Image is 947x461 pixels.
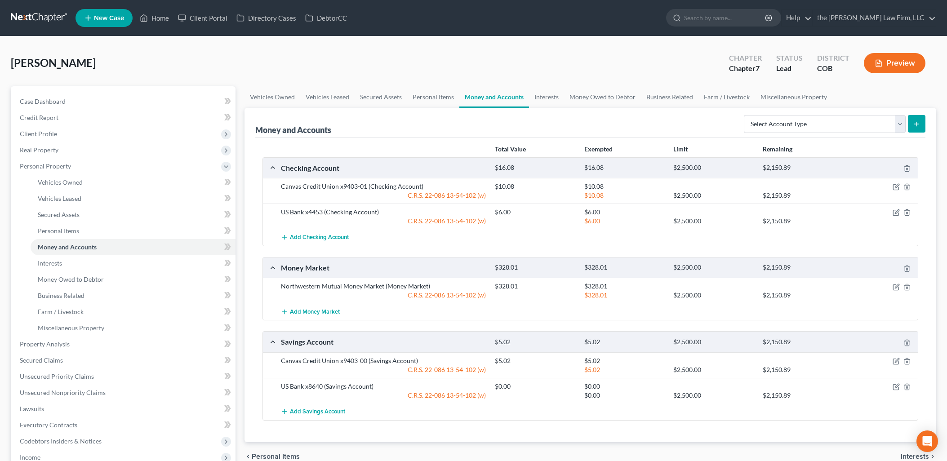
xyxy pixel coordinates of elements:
[20,114,58,121] span: Credit Report
[38,195,81,202] span: Vehicles Leased
[38,227,79,235] span: Personal Items
[290,308,340,315] span: Add Money Market
[38,324,104,332] span: Miscellaneous Property
[13,110,236,126] a: Credit Report
[580,191,669,200] div: $10.08
[490,382,580,391] div: $0.00
[20,372,94,380] span: Unsecured Priority Claims
[20,437,102,445] span: Codebtors Insiders & Notices
[580,365,669,374] div: $5.02
[20,389,106,396] span: Unsecured Nonpriority Claims
[31,191,236,207] a: Vehicles Leased
[669,263,758,272] div: $2,500.00
[490,282,580,291] div: $328.01
[758,164,848,172] div: $2,150.89
[276,382,490,391] div: US Bank x8640 (Savings Account)
[173,10,232,26] a: Client Portal
[580,282,669,291] div: $328.01
[252,453,300,460] span: Personal Items
[31,174,236,191] a: Vehicles Owned
[490,338,580,346] div: $5.02
[38,178,83,186] span: Vehicles Owned
[20,162,71,170] span: Personal Property
[20,98,66,105] span: Case Dashboard
[669,217,758,226] div: $2,500.00
[580,208,669,217] div: $6.00
[459,86,529,108] a: Money and Accounts
[13,385,236,401] a: Unsecured Nonpriority Claims
[276,208,490,217] div: US Bank x4453 (Checking Account)
[13,336,236,352] a: Property Analysis
[13,368,236,385] a: Unsecured Priority Claims
[580,217,669,226] div: $6.00
[758,217,848,226] div: $2,150.89
[276,191,490,200] div: C.R.S. 22-086 13-54-102 (w)
[31,320,236,336] a: Miscellaneous Property
[245,453,252,460] i: chevron_left
[901,453,929,460] span: Interests
[31,239,236,255] a: Money and Accounts
[276,182,490,191] div: Canvas Credit Union x9403-01 (Checking Account)
[31,304,236,320] a: Farm / Livestock
[916,430,938,452] div: Open Intercom Messenger
[776,53,803,63] div: Status
[755,86,832,108] a: Miscellaneous Property
[38,308,84,315] span: Farm / Livestock
[490,208,580,217] div: $6.00
[13,93,236,110] a: Case Dashboard
[31,255,236,271] a: Interests
[817,63,849,74] div: COB
[564,86,641,108] a: Money Owed to Debtor
[669,391,758,400] div: $2,500.00
[580,164,669,172] div: $16.08
[300,86,355,108] a: Vehicles Leased
[20,405,44,412] span: Lawsuits
[490,164,580,172] div: $16.08
[580,182,669,191] div: $10.08
[276,282,490,291] div: Northwestern Mutual Money Market (Money Market)
[580,338,669,346] div: $5.02
[580,382,669,391] div: $0.00
[276,356,490,365] div: Canvas Credit Union x9403-00 (Savings Account)
[290,234,349,241] span: Add Checking Account
[38,243,97,251] span: Money and Accounts
[758,365,848,374] div: $2,150.89
[669,365,758,374] div: $2,500.00
[763,145,792,153] strong: Remaining
[276,337,490,346] div: Savings Account
[13,352,236,368] a: Secured Claims
[776,63,803,74] div: Lead
[580,291,669,300] div: $328.01
[31,223,236,239] a: Personal Items
[276,263,490,272] div: Money Market
[38,292,84,299] span: Business Related
[31,288,236,304] a: Business Related
[580,263,669,272] div: $328.01
[813,10,936,26] a: the [PERSON_NAME] Law Firm, LLC
[580,391,669,400] div: $0.00
[135,10,173,26] a: Home
[669,191,758,200] div: $2,500.00
[929,453,936,460] i: chevron_right
[529,86,564,108] a: Interests
[232,10,301,26] a: Directory Cases
[864,53,925,73] button: Preview
[290,408,345,415] span: Add Savings Account
[245,86,300,108] a: Vehicles Owned
[758,263,848,272] div: $2,150.89
[276,365,490,374] div: C.R.S. 22-086 13-54-102 (w)
[276,391,490,400] div: C.R.S. 22-086 13-54-102 (w)
[758,291,848,300] div: $2,150.89
[38,259,62,267] span: Interests
[255,124,331,135] div: Money and Accounts
[355,86,407,108] a: Secured Assets
[729,63,762,74] div: Chapter
[94,15,124,22] span: New Case
[20,146,58,154] span: Real Property
[490,182,580,191] div: $10.08
[669,338,758,346] div: $2,500.00
[31,271,236,288] a: Money Owed to Debtor
[729,53,762,63] div: Chapter
[901,453,936,460] button: Interests chevron_right
[245,453,300,460] button: chevron_left Personal Items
